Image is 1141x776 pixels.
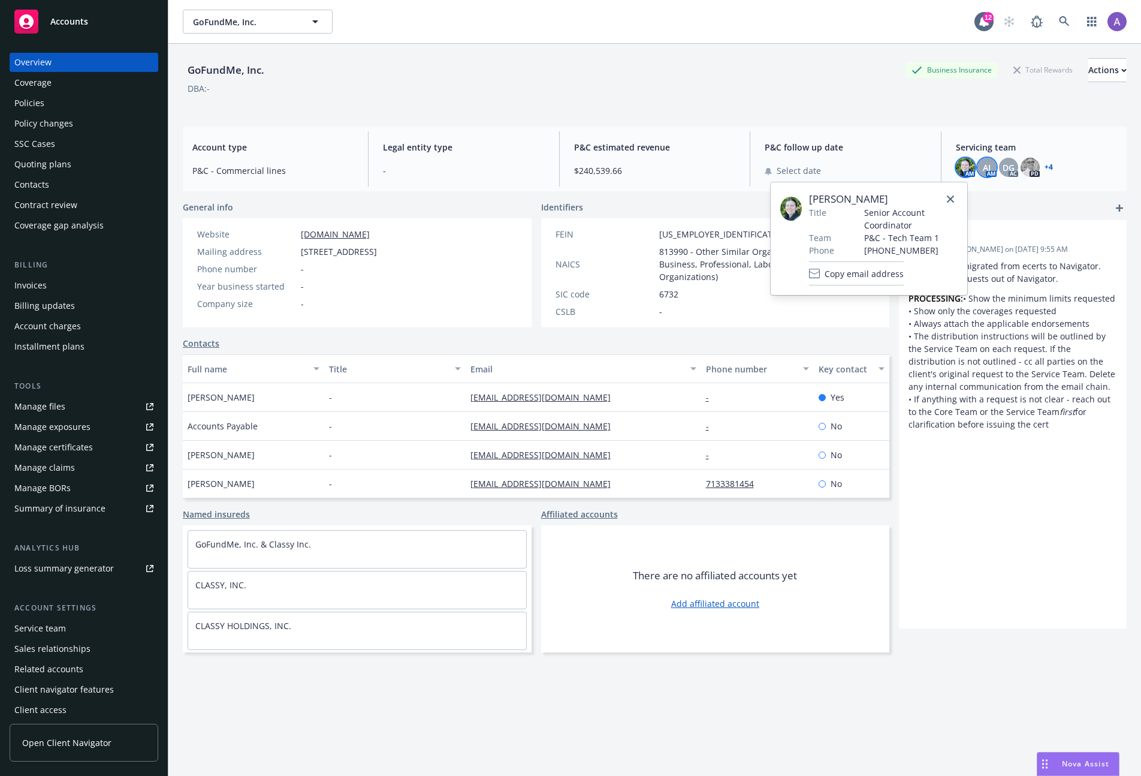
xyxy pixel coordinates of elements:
[14,700,67,720] div: Client access
[183,337,219,350] a: Contacts
[983,161,991,174] span: AJ
[1080,10,1104,34] a: Switch app
[14,619,66,638] div: Service team
[825,267,904,280] span: Copy email address
[14,438,93,457] div: Manage certificates
[809,244,834,257] span: Phone
[10,296,158,315] a: Billing updates
[10,499,158,518] a: Summary of insurance
[10,479,158,498] a: Manage BORs
[556,305,654,318] div: CSLB
[908,230,1086,242] span: -
[14,479,71,498] div: Manage BORs
[14,317,81,336] div: Account charges
[908,244,1117,255] span: Updated by [PERSON_NAME] on [DATE] 9:55 AM
[14,134,55,154] div: SSC Cases
[956,141,1117,154] span: Servicing team
[1021,158,1040,177] img: photo
[1003,161,1015,174] span: DG
[14,559,114,578] div: Loss summary generator
[183,62,269,78] div: GoFundMe, Inc.
[831,420,842,432] span: No
[1088,58,1127,82] button: Actions
[10,680,158,699] a: Client navigator features
[10,619,158,638] a: Service team
[301,263,304,275] span: -
[14,337,84,356] div: Installment plans
[780,197,802,221] img: employee photo
[324,354,466,383] button: Title
[470,392,620,403] a: [EMAIL_ADDRESS][DOMAIN_NAME]
[470,363,683,375] div: Email
[10,276,158,295] a: Invoices
[195,539,311,550] a: GoFundMe, Inc. & Classy Inc.
[809,261,904,285] button: Copy email address
[706,363,796,375] div: Phone number
[983,12,994,23] div: 12
[556,258,654,270] div: NAICS
[671,597,759,610] a: Add affiliated account
[10,417,158,437] a: Manage exposures
[197,297,296,310] div: Company size
[701,354,814,383] button: Phone number
[1037,752,1119,776] button: Nova Assist
[188,477,255,490] span: [PERSON_NAME]
[541,201,583,213] span: Identifiers
[14,216,104,235] div: Coverage gap analysis
[1059,406,1075,417] em: first
[22,736,111,749] span: Open Client Navigator
[329,391,332,404] span: -
[809,231,831,244] span: Team
[1007,62,1079,77] div: Total Rewards
[192,141,354,154] span: Account type
[10,397,158,416] a: Manage files
[301,297,304,310] span: -
[14,296,75,315] div: Billing updates
[831,477,842,490] span: No
[997,10,1021,34] a: Start snowing
[14,73,52,92] div: Coverage
[470,449,620,461] a: [EMAIL_ADDRESS][DOMAIN_NAME]
[14,397,65,416] div: Manage files
[659,245,876,283] span: 813990 - Other Similar Organizations (except Business, Professional, Labor, and Political Organiz...
[809,206,826,219] span: Title
[574,141,735,154] span: P&C estimated revenue
[301,228,370,240] a: [DOMAIN_NAME]
[706,420,719,432] a: -
[383,164,544,177] span: -
[14,458,75,477] div: Manage claims
[188,363,306,375] div: Full name
[814,354,889,383] button: Key contact
[14,276,47,295] div: Invoices
[329,449,332,461] span: -
[633,569,797,583] span: There are no affiliated accounts yet
[10,542,158,554] div: Analytics hub
[195,579,246,591] a: CLASSY, INC.
[831,449,842,461] span: No
[864,231,958,244] span: P&C - Tech Team 1
[908,260,1117,285] p: This account migrated from ecerts to Navigator. Process all requests out of Navigator.
[706,449,719,461] a: -
[329,477,332,490] span: -
[765,141,926,154] span: P&C follow up date
[10,175,158,194] a: Contacts
[188,82,210,95] div: DBA: -
[14,175,49,194] div: Contacts
[14,53,52,72] div: Overview
[1045,164,1053,171] a: +4
[905,62,998,77] div: Business Insurance
[541,508,618,521] a: Affiliated accounts
[10,114,158,133] a: Policy changes
[197,280,296,293] div: Year business started
[14,155,71,174] div: Quoting plans
[183,508,250,521] a: Named insureds
[10,559,158,578] a: Loss summary generator
[188,449,255,461] span: [PERSON_NAME]
[10,94,158,113] a: Policies
[14,195,77,215] div: Contract review
[956,158,975,177] img: photo
[10,216,158,235] a: Coverage gap analysis
[659,228,831,240] span: [US_EMPLOYER_IDENTIFICATION_NUMBER]
[10,380,158,392] div: Tools
[706,478,763,489] a: 7133381454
